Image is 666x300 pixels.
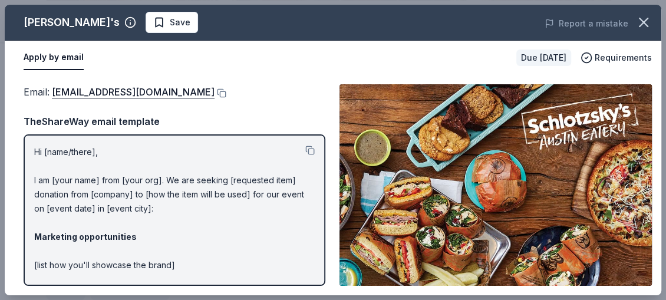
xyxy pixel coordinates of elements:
[52,84,215,100] a: [EMAIL_ADDRESS][DOMAIN_NAME]
[24,114,325,129] div: TheShareWay email template
[545,17,628,31] button: Report a mistake
[595,51,652,65] span: Requirements
[24,13,120,32] div: [PERSON_NAME]'s
[581,51,652,65] button: Requirements
[24,86,215,98] span: Email :
[146,12,198,33] button: Save
[24,45,84,70] button: Apply by email
[170,15,190,29] span: Save
[339,84,652,286] img: Image for Schlotzsky's
[34,232,137,242] strong: Marketing opportunities
[516,50,571,66] div: Due [DATE]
